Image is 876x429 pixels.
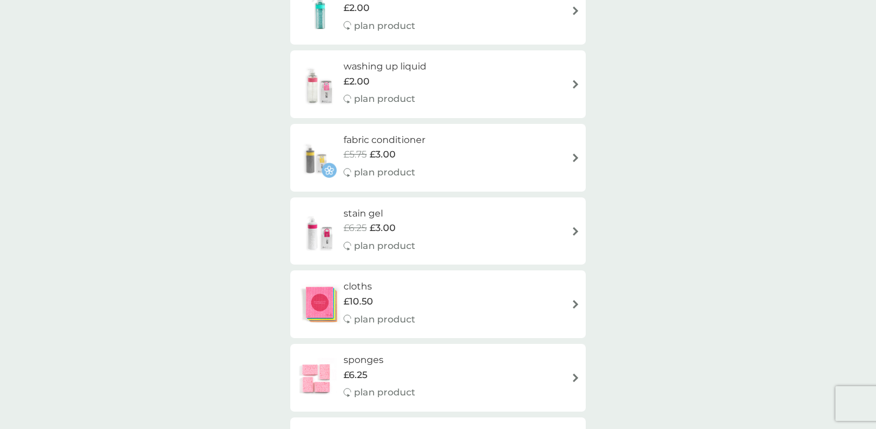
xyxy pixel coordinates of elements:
span: £3.00 [370,221,396,236]
img: arrow right [571,373,580,382]
img: washing up liquid [296,64,344,105]
h6: sponges [344,353,415,368]
span: £6.25 [344,221,367,236]
img: stain gel [296,211,344,251]
p: plan product [354,385,415,400]
p: plan product [354,239,415,254]
img: arrow right [571,153,580,162]
img: sponges [296,358,337,398]
h6: stain gel [344,206,415,221]
span: £6.25 [344,368,367,383]
span: £3.00 [370,147,396,162]
p: plan product [354,19,415,34]
h6: washing up liquid [344,59,426,74]
span: £2.00 [344,74,370,89]
h6: fabric conditioner [344,133,425,148]
img: arrow right [571,227,580,236]
p: plan product [354,165,415,180]
h6: cloths [344,279,415,294]
img: arrow right [571,6,580,15]
span: £10.50 [344,294,373,309]
span: £5.75 [344,147,367,162]
img: arrow right [571,300,580,309]
img: arrow right [571,80,580,89]
img: fabric conditioner [296,137,337,178]
p: plan product [354,312,415,327]
span: £2.00 [344,1,370,16]
img: cloths [296,284,344,325]
p: plan product [354,91,415,107]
